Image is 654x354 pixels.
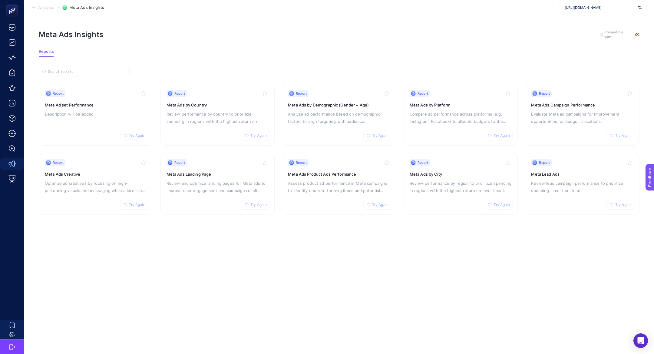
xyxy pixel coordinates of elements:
p: Review performance by country to prioritize spending in regions with the highest return on invest... [167,110,269,125]
a: ReportTry AgainMeta Ads by CityReview performance by region to prioritize spending in regions wit... [404,153,518,215]
span: Report [418,160,428,165]
button: Try Again [485,131,513,140]
a: ReportTry AgainMeta Lead AdsReview lead campaign performance to prioritize spending in cost per l... [525,153,639,215]
h3: Meta Ads by Platform [410,102,512,108]
p: Review and optimize landing pages for Meta ads to improve user engagement and campaign results [167,180,269,194]
a: ReportTry AgainMeta Ads by Demographic (Gender + Age)Analyze ad performance based on demographic ... [282,84,396,146]
span: Try Again [615,133,632,138]
h3: Meta Ads by Demographic (Gender + Age) [288,102,390,108]
a: ReportTry AgainMeta Ads Product Ads PerformanceAssess product ad performance in Meta campaigns to... [282,153,396,215]
a: ReportTry AgainMeta Ads Campaign PerformanceEvaluate Meta ad campaigns for improvement opportunit... [525,84,639,146]
p: Description will be added [45,110,147,118]
a: ReportTry AgainMeta Ads by PlatformCompare ad performance across platforms (e.g., Instagram, Face... [404,84,518,146]
button: Try Again [606,131,634,140]
span: [URL][DOMAIN_NAME] [565,5,636,10]
h3: Meta Ads Campaign Performance [531,102,633,108]
span: Analysis [38,5,54,10]
p: Optimize ad creatives by focusing on high-performing visuals and messaging while addressing low-c... [45,180,147,194]
p: Review performance by region to prioritize spending in regions with the highest return on investm... [410,180,512,194]
p: Review lead campaign performance to prioritize spending in cost per lead. [531,180,633,194]
span: Try Again [250,202,267,207]
span: / [58,5,59,10]
span: Try Again [250,133,267,138]
img: svg%3e [638,5,642,11]
h3: Meta Ads Product Ads Performance [288,171,390,177]
button: Try Again [485,200,513,210]
span: Try Again [129,133,145,138]
p: Evaluate Meta ad campaigns for improvement opportunities for budget allocations. [531,110,633,125]
span: Report [174,160,185,165]
div: Open Intercom Messenger [633,333,648,348]
h3: Meta Ads by Country [167,102,269,108]
h1: Meta Ads Insights [39,30,103,39]
span: Try Again [615,202,632,207]
p: Analyze ad performance based on demographic factors to align targeting with audience characterist... [288,110,390,125]
span: Try Again [494,133,510,138]
h3: Meta Ad set Performance [45,102,147,108]
span: Report [296,91,307,96]
span: Try Again [494,202,510,207]
p: Assess product ad performance in Meta campaigns to identify underperforming items and potential p... [288,180,390,194]
span: Report [418,91,428,96]
a: ReportTry AgainMeta Ad set PerformanceDescription will be added [39,84,153,146]
a: ReportTry AgainMeta Ads CreativeOptimize ad creatives by focusing on high-performing visuals and ... [39,153,153,215]
button: Try Again [606,200,634,210]
a: ReportTry AgainMeta Ads Landing PageReview and optimize landing pages for Meta ads to improve use... [160,153,275,215]
h3: Meta Lead Ads [531,171,633,177]
span: Report [539,160,550,165]
span: Try Again [372,202,388,207]
span: Report [53,160,64,165]
button: Try Again [363,200,391,210]
span: Report [53,91,64,96]
button: Try Again [363,131,391,140]
span: Report [296,160,307,165]
h3: Meta Ads Landing Page [167,171,269,177]
h3: Meta Ads by City [410,171,512,177]
span: Meta Ads Insights [69,5,104,10]
button: Reports [39,49,54,57]
button: Try Again [242,200,269,210]
span: Feedback [4,2,23,7]
h3: Meta Ads Creative [45,171,147,177]
a: ReportTry AgainMeta Ads by CountryReview performance by country to prioritize spending in regions... [160,84,275,146]
button: Try Again [120,131,148,140]
span: Try Again [129,202,145,207]
span: Report [174,91,185,96]
button: Try Again [120,200,148,210]
input: Search [48,69,126,74]
p: Compare ad performance across platforms (e.g., Instagram, Facebook) to allocate budgets to the mo... [410,110,512,125]
span: Try Again [372,133,388,138]
span: Report [539,91,550,96]
button: Try Again [242,131,269,140]
span: Reports [39,49,54,54]
span: Compatible with: [604,30,632,39]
